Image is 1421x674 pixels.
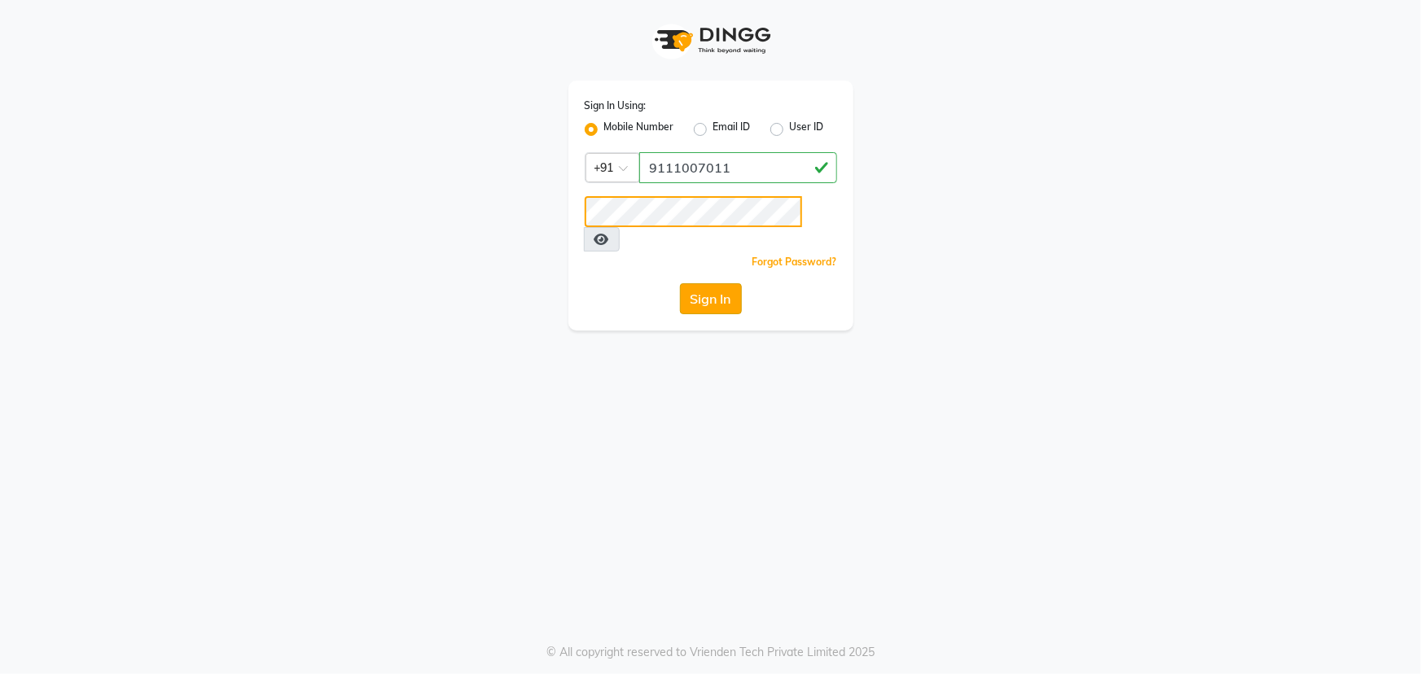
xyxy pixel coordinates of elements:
input: Username [585,196,802,227]
a: Forgot Password? [752,256,837,268]
input: Username [639,152,837,183]
img: logo1.svg [646,16,776,64]
label: Mobile Number [604,120,674,139]
label: User ID [790,120,824,139]
button: Sign In [680,283,742,314]
label: Sign In Using: [585,98,647,113]
label: Email ID [713,120,751,139]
